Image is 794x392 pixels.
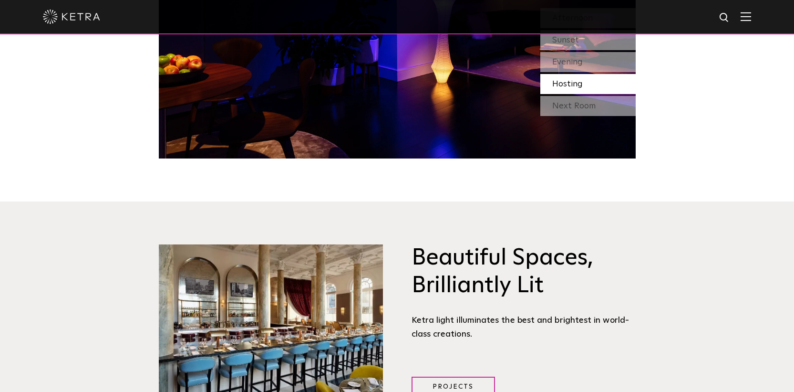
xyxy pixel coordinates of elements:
[43,10,100,24] img: ketra-logo-2019-white
[552,36,579,44] span: Sunset
[719,12,731,24] img: search icon
[412,314,636,341] div: Ketra light illuminates the best and brightest in world-class creations.
[552,58,583,66] span: Evening
[412,244,636,299] h3: Beautiful Spaces, Brilliantly Lit
[552,80,583,88] span: Hosting
[741,12,751,21] img: Hamburger%20Nav.svg
[540,96,636,116] div: Next Room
